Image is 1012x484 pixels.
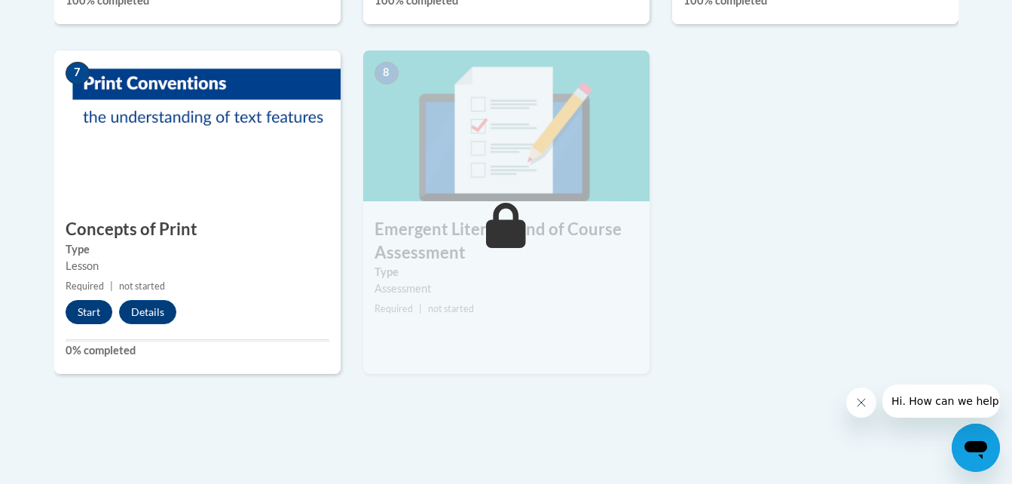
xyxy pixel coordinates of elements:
span: 8 [375,62,399,84]
span: | [110,280,113,292]
button: Details [119,300,176,324]
span: 7 [66,62,90,84]
iframe: Close message [846,388,876,418]
div: Lesson [66,258,329,274]
img: Course Image [363,51,650,201]
div: Assessment [375,280,638,297]
span: not started [119,280,165,292]
h3: Concepts of Print [54,218,341,241]
span: | [419,303,422,314]
label: 0% completed [66,342,329,359]
iframe: Message from company [882,384,1000,418]
button: Start [66,300,112,324]
label: Type [66,241,329,258]
iframe: Button to launch messaging window [952,424,1000,472]
h3: Emergent Literacy End of Course Assessment [363,218,650,265]
span: Required [66,280,104,292]
span: not started [428,303,474,314]
img: Course Image [54,51,341,201]
span: Required [375,303,413,314]
span: Hi. How can we help? [9,11,122,23]
label: Type [375,264,638,280]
